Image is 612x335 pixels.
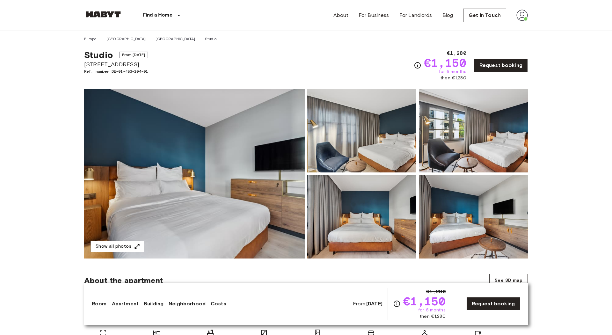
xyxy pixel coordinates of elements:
[466,297,520,310] a: Request booking
[84,49,113,60] span: Studio
[169,300,206,308] a: Neighborhood
[366,301,382,307] b: [DATE]
[474,59,528,72] a: Request booking
[84,69,148,74] span: Ref. number DE-01-483-204-01
[307,175,416,259] img: Picture of unit DE-01-483-204-01
[447,49,466,57] span: €1,280
[439,69,466,75] span: for 6 months
[463,9,506,22] a: Get in Touch
[424,57,466,69] span: €1,150
[119,52,148,58] span: From [DATE]
[393,300,401,308] svg: Check cost overview for full price breakdown. Please note that discounts apply to new joiners onl...
[84,276,163,285] span: About the apartment
[399,11,432,19] a: For Landlords
[418,307,446,313] span: for 6 months
[106,36,146,42] a: [GEOGRAPHIC_DATA]
[426,288,446,295] span: €1,280
[91,241,144,252] button: Show all photos
[420,313,446,320] span: then €1,280
[307,89,416,172] img: Picture of unit DE-01-483-204-01
[333,11,348,19] a: About
[419,89,528,172] img: Picture of unit DE-01-483-204-01
[359,11,389,19] a: For Business
[144,300,164,308] a: Building
[419,175,528,259] img: Picture of unit DE-01-483-204-01
[441,75,466,81] span: then €1,280
[403,295,446,307] span: €1,150
[84,36,97,42] a: Europe
[353,300,382,307] span: From:
[156,36,195,42] a: [GEOGRAPHIC_DATA]
[205,36,216,42] a: Studio
[442,11,453,19] a: Blog
[84,60,148,69] span: [STREET_ADDRESS]
[414,62,421,69] svg: Check cost overview for full price breakdown. Please note that discounts apply to new joiners onl...
[84,89,305,259] img: Marketing picture of unit DE-01-483-204-01
[92,300,107,308] a: Room
[489,274,528,288] button: See 3D map
[143,11,172,19] p: Find a Home
[112,300,139,308] a: Apartment
[516,10,528,21] img: avatar
[211,300,226,308] a: Costs
[84,11,122,18] img: Habyt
